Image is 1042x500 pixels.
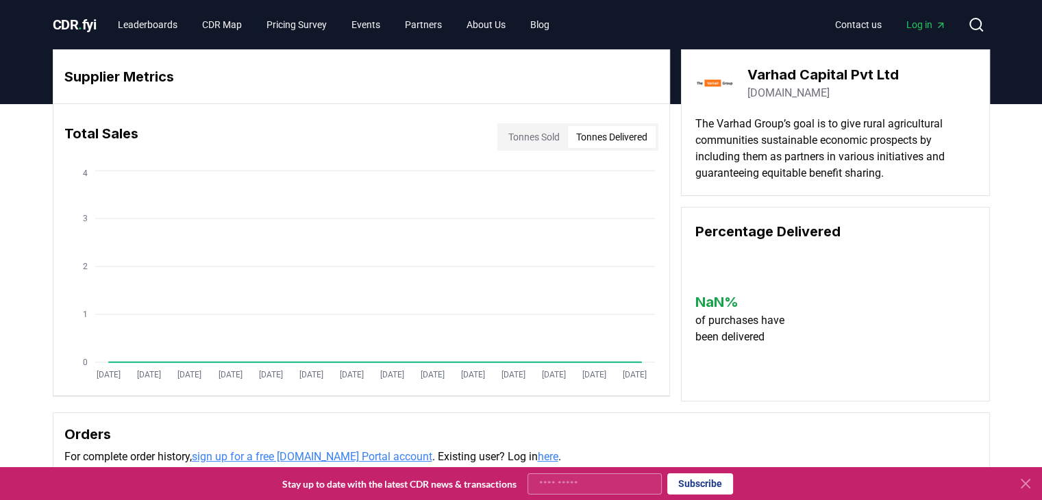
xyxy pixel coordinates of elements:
[623,370,647,379] tspan: [DATE]
[64,123,138,151] h3: Total Sales
[107,12,188,37] a: Leaderboards
[82,358,87,367] tspan: 0
[380,370,404,379] tspan: [DATE]
[582,370,606,379] tspan: [DATE]
[137,370,161,379] tspan: [DATE]
[695,64,734,102] img: Varhad Capital Pvt Ltd-logo
[78,16,82,33] span: .
[824,12,893,37] a: Contact us
[501,370,525,379] tspan: [DATE]
[97,370,121,379] tspan: [DATE]
[695,116,976,182] p: The Varhad Group’s goal is to give rural agricultural communities sustainable economic prospects ...
[107,12,560,37] nav: Main
[519,12,560,37] a: Blog
[192,450,432,463] a: sign up for a free [DOMAIN_NAME] Portal account
[53,15,97,34] a: CDR.fyi
[340,12,391,37] a: Events
[218,370,242,379] tspan: [DATE]
[420,370,444,379] tspan: [DATE]
[695,292,797,312] h3: NaN %
[82,310,87,319] tspan: 1
[299,370,323,379] tspan: [DATE]
[258,370,282,379] tspan: [DATE]
[747,64,899,85] h3: Varhad Capital Pvt Ltd
[500,126,568,148] button: Tonnes Sold
[747,85,830,101] a: [DOMAIN_NAME]
[895,12,957,37] a: Log in
[541,370,565,379] tspan: [DATE]
[177,370,201,379] tspan: [DATE]
[906,18,946,32] span: Log in
[53,16,97,33] span: CDR fyi
[695,221,976,242] h3: Percentage Delivered
[394,12,453,37] a: Partners
[460,370,484,379] tspan: [DATE]
[568,126,656,148] button: Tonnes Delivered
[695,312,797,345] p: of purchases have been delivered
[82,262,87,271] tspan: 2
[339,370,363,379] tspan: [DATE]
[256,12,338,37] a: Pricing Survey
[64,424,978,445] h3: Orders
[82,214,87,223] tspan: 3
[824,12,957,37] nav: Main
[538,450,558,463] a: here
[64,449,978,465] p: For complete order history, . Existing user? Log in .
[456,12,517,37] a: About Us
[191,12,253,37] a: CDR Map
[64,66,658,87] h3: Supplier Metrics
[82,168,87,178] tspan: 4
